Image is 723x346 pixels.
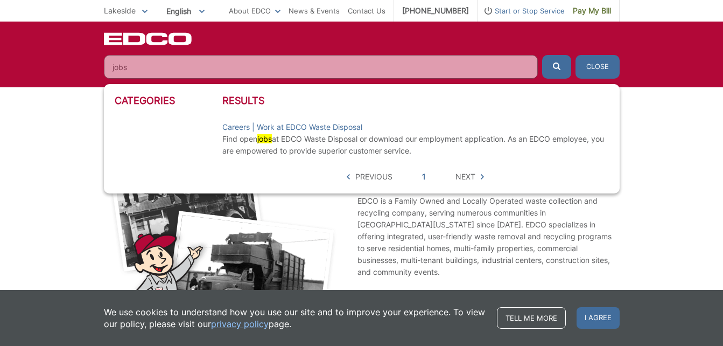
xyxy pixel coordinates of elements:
span: Previous [355,171,392,183]
mark: jobs [257,134,272,143]
a: Learn More About EDCO [357,289,457,299]
span: Pay My Bill [573,5,611,17]
h3: Results [222,95,609,107]
p: We use cookies to understand how you use our site and to improve your experience. To view our pol... [104,306,486,330]
a: EDCD logo. Return to the homepage. [104,32,193,45]
p: EDCO is a Family Owned and Locally Operated waste collection and recycling company, serving numer... [357,195,620,278]
input: Search [104,55,538,79]
a: About EDCO [229,5,280,17]
a: News & Events [289,5,340,17]
a: privacy policy [211,318,269,330]
span: I agree [577,307,620,329]
span: Next [455,171,475,183]
a: 1 [422,171,426,183]
p: Find open at EDCO Waste Disposal or download our employment application. As an EDCO employee, you... [222,133,609,157]
img: Black and white photos of early garbage trucks [104,127,337,337]
h3: Categories [115,95,222,107]
button: Close [575,55,620,79]
a: Contact Us [348,5,385,17]
span: Lakeside [104,6,136,15]
button: Submit the search query. [542,55,571,79]
a: Careers | Work at EDCO Waste Disposal [222,121,362,133]
a: Tell me more [497,307,566,329]
span: English [158,2,213,20]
